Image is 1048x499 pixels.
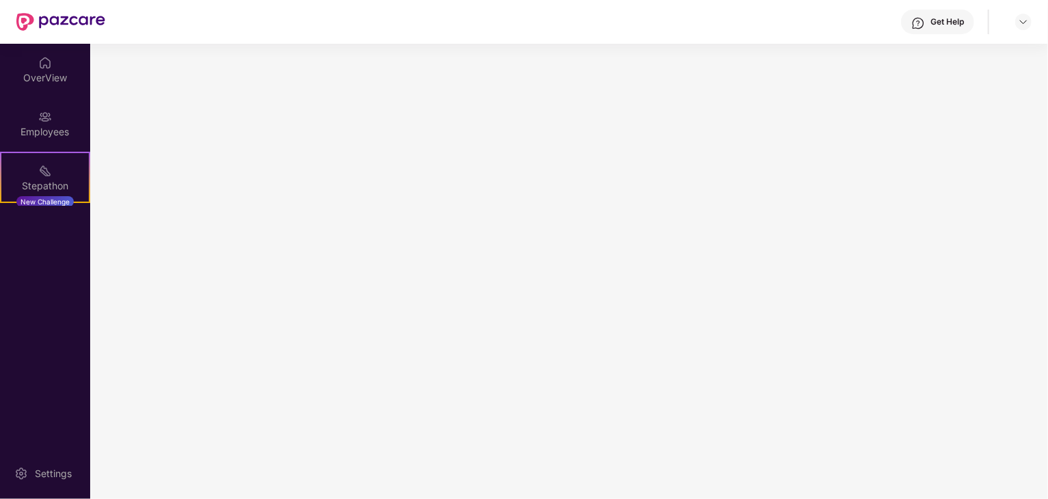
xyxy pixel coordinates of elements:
div: Settings [31,467,76,481]
img: svg+xml;base64,PHN2ZyBpZD0iU2V0dGluZy0yMHgyMCIgeG1sbnM9Imh0dHA6Ly93d3cudzMub3JnLzIwMDAvc3ZnIiB3aW... [14,467,28,481]
img: svg+xml;base64,PHN2ZyBpZD0iRHJvcGRvd24tMzJ4MzIiIHhtbG5zPSJodHRwOi8vd3d3LnczLm9yZy8yMDAwL3N2ZyIgd2... [1018,16,1029,27]
div: New Challenge [16,196,74,207]
img: svg+xml;base64,PHN2ZyBpZD0iRW1wbG95ZWVzIiB4bWxucz0iaHR0cDovL3d3dy53My5vcmcvMjAwMC9zdmciIHdpZHRoPS... [38,110,52,124]
div: Stepathon [1,179,89,193]
img: svg+xml;base64,PHN2ZyB4bWxucz0iaHR0cDovL3d3dy53My5vcmcvMjAwMC9zdmciIHdpZHRoPSIyMSIgaGVpZ2h0PSIyMC... [38,164,52,178]
img: svg+xml;base64,PHN2ZyBpZD0iSGVscC0zMngzMiIgeG1sbnM9Imh0dHA6Ly93d3cudzMub3JnLzIwMDAvc3ZnIiB3aWR0aD... [911,16,925,30]
img: New Pazcare Logo [16,13,105,31]
div: Get Help [930,16,964,27]
img: svg+xml;base64,PHN2ZyBpZD0iSG9tZSIgeG1sbnM9Imh0dHA6Ly93d3cudzMub3JnLzIwMDAvc3ZnIiB3aWR0aD0iMjAiIG... [38,56,52,70]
